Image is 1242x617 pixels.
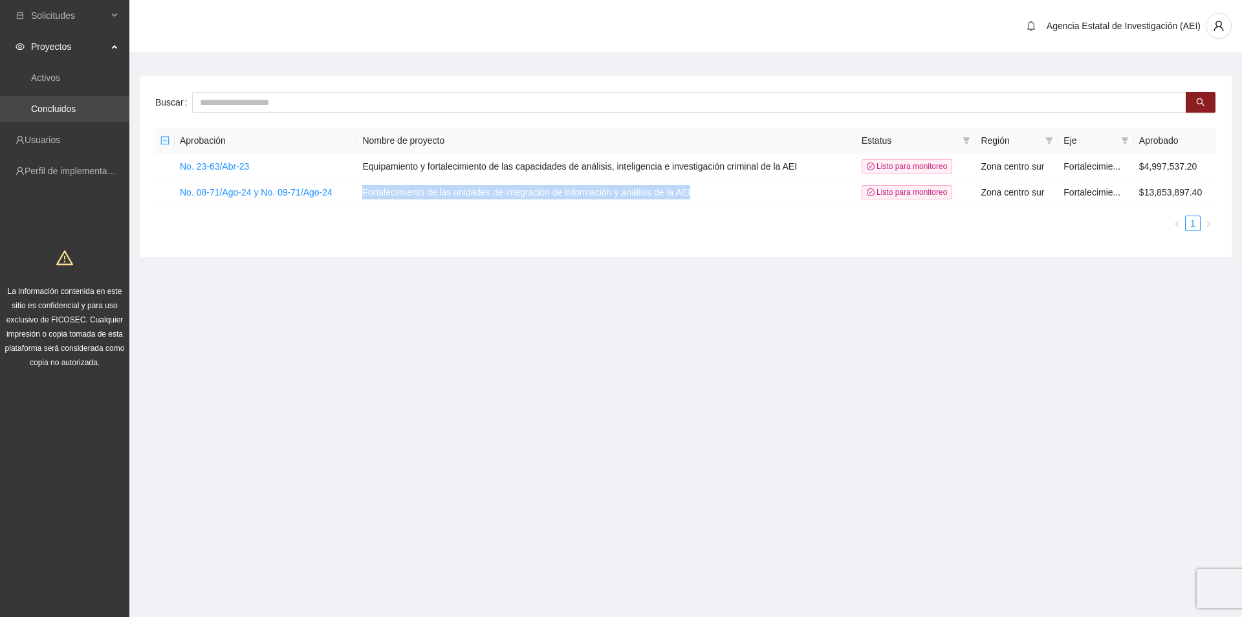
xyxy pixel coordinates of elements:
span: filter [960,131,973,150]
a: 1 [1186,216,1200,230]
span: check-circle [867,163,875,170]
span: Fortalecimie... [1063,161,1120,172]
td: Zona centro sur [975,179,1058,205]
span: user [1206,20,1231,32]
a: Concluidos [31,104,76,114]
span: check-circle [867,188,875,196]
a: No. 23-63/Abr-23 [180,161,249,172]
button: bell [1021,16,1041,36]
span: Listo para monitoreo [862,185,953,199]
span: Proyectos [31,34,107,60]
span: filter [1045,137,1053,144]
span: Eje [1063,133,1116,148]
span: warning [56,249,73,266]
span: inbox [16,11,25,20]
span: filter [1043,131,1056,150]
button: search [1186,92,1215,113]
td: $4,997,537.20 [1134,153,1216,179]
th: Aprobado [1134,128,1216,153]
a: Activos [31,73,60,83]
span: La información contenida en este sitio es confidencial y para uso exclusivo de FICOSEC. Cualquier... [5,287,125,367]
span: Listo para monitoreo [862,159,953,174]
span: Estatus [862,133,958,148]
span: Agencia Estatal de Investigación (AEI) [1047,21,1201,31]
span: right [1204,220,1212,228]
li: Next Page [1201,216,1216,231]
th: Aprobación [175,128,357,153]
span: filter [1118,131,1131,150]
span: Región [981,133,1040,148]
span: filter [963,137,970,144]
a: Perfil de implementadora [25,166,125,176]
span: search [1196,98,1205,108]
td: Zona centro sur [975,153,1058,179]
label: Buscar [155,92,192,113]
span: left [1173,220,1181,228]
span: Solicitudes [31,3,107,28]
a: No. 08-71/Ago-24 y No. 09-71/Ago-24 [180,187,332,197]
span: filter [1121,137,1129,144]
button: user [1206,13,1232,39]
span: bell [1021,21,1041,31]
a: Usuarios [25,135,60,145]
span: eye [16,42,25,51]
td: Fortalecimiento de las unidades de integración de información y análisis de la AEI [357,179,856,205]
span: Fortalecimie... [1063,187,1120,197]
td: $13,853,897.40 [1134,179,1216,205]
button: left [1170,216,1185,231]
th: Nombre de proyecto [357,128,856,153]
li: 1 [1185,216,1201,231]
span: minus-square [160,136,169,145]
td: Equipamiento y fortalecimiento de las capacidades de análisis, inteligencia e investigación crimi... [357,153,856,179]
button: right [1201,216,1216,231]
li: Previous Page [1170,216,1185,231]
